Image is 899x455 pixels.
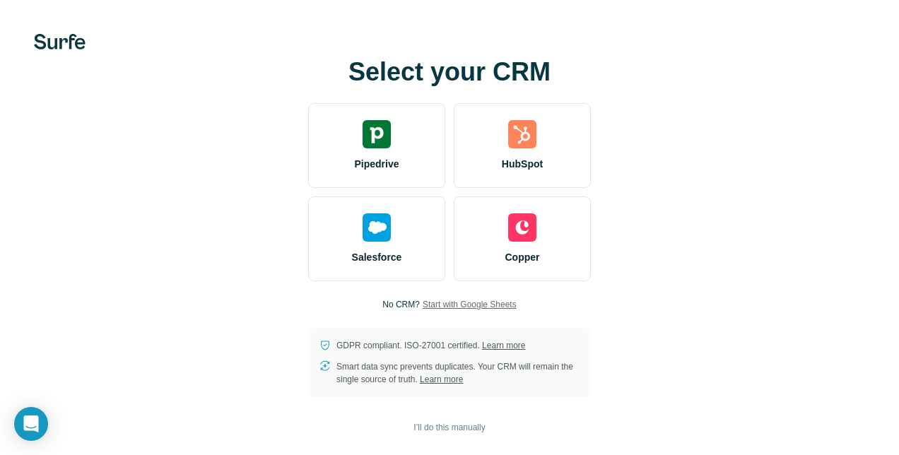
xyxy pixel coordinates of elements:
[404,417,495,438] button: I’ll do this manually
[420,374,463,384] a: Learn more
[34,34,86,49] img: Surfe's logo
[336,360,580,386] p: Smart data sync prevents duplicates. Your CRM will remain the single source of truth.
[502,157,543,171] span: HubSpot
[363,213,391,242] img: salesforce's logo
[482,341,525,350] a: Learn more
[423,298,517,311] button: Start with Google Sheets
[363,120,391,148] img: pipedrive's logo
[413,421,485,434] span: I’ll do this manually
[382,298,420,311] p: No CRM?
[308,58,591,86] h1: Select your CRM
[14,407,48,441] div: Open Intercom Messenger
[505,250,540,264] span: Copper
[336,339,525,352] p: GDPR compliant. ISO-27001 certified.
[508,120,536,148] img: hubspot's logo
[352,250,402,264] span: Salesforce
[354,157,399,171] span: Pipedrive
[508,213,536,242] img: copper's logo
